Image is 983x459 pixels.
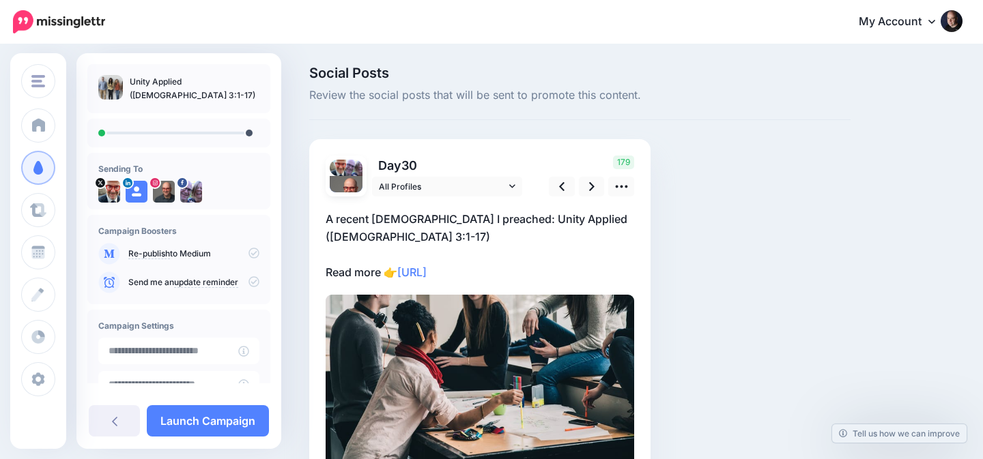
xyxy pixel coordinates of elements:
[98,226,259,236] h4: Campaign Boosters
[98,164,259,174] h4: Sending To
[613,156,634,169] span: 179
[309,87,851,104] span: Review the social posts that will be sent to promote this content.
[379,179,506,194] span: All Profiles
[309,66,851,80] span: Social Posts
[180,181,202,203] img: picture-bsa56863.png
[372,177,522,196] a: All Profiles
[98,75,123,100] img: cbc2de25cc504f0378f02a7a68cb945d_thumb.jpg
[153,181,175,203] img: 148610272_5061836387221777_4529192034399981611_n-bsa99574.jpg
[832,424,967,443] a: Tell us how we can improve
[330,176,362,209] img: 148610272_5061836387221777_4529192034399981611_n-bsa99574.jpg
[130,75,259,102] p: Unity Applied ([DEMOGRAPHIC_DATA] 3:1-17)
[330,160,346,176] img: 07USE13O-18262.jpg
[13,10,105,33] img: Missinglettr
[346,160,362,176] img: picture-bsa56863.png
[397,265,427,279] a: [URL]
[126,181,147,203] img: user_default_image.png
[98,321,259,331] h4: Campaign Settings
[98,181,120,203] img: 07USE13O-18262.jpg
[31,75,45,87] img: menu.png
[845,5,963,39] a: My Account
[174,277,238,288] a: update reminder
[128,248,259,260] p: to Medium
[128,276,259,288] p: Send me an
[401,158,417,173] span: 30
[326,210,634,281] p: A recent [DEMOGRAPHIC_DATA] I preached: Unity Applied ([DEMOGRAPHIC_DATA] 3:1-17) Read more 👉
[372,156,524,175] p: Day
[128,248,170,259] a: Re-publish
